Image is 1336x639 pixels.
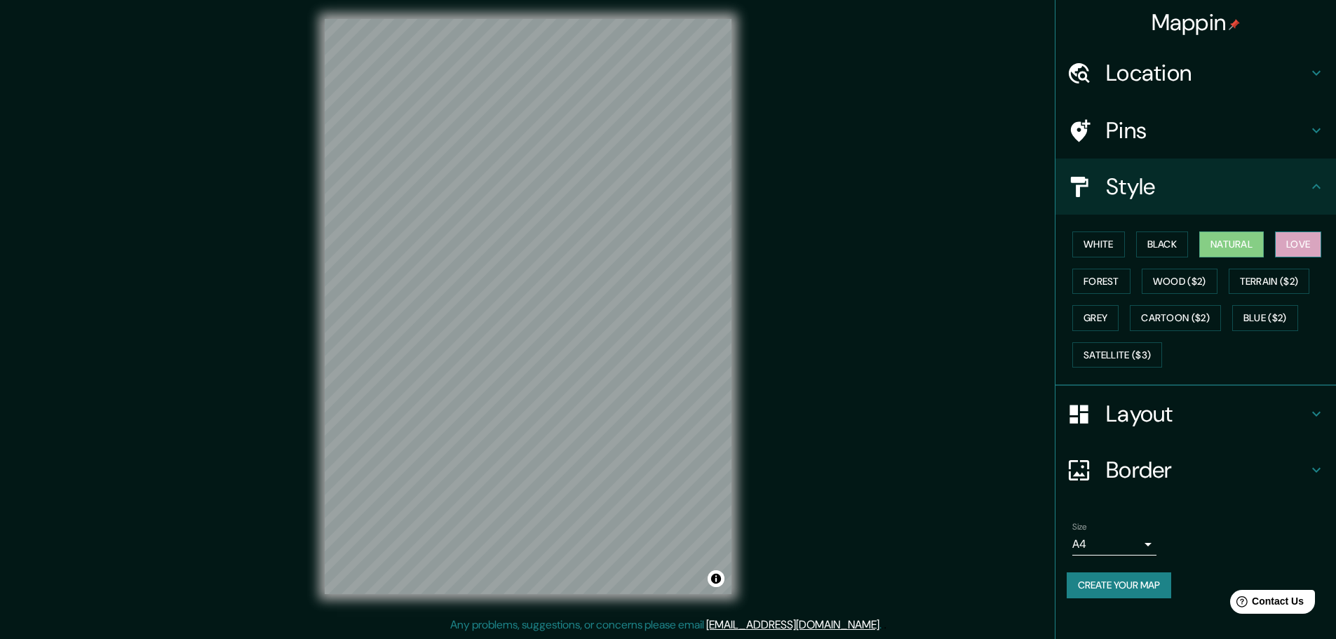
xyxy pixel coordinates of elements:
button: Blue ($2) [1232,305,1298,331]
button: Satellite ($3) [1072,342,1162,368]
button: Love [1275,231,1321,257]
button: Forest [1072,269,1131,295]
div: Location [1055,45,1336,101]
label: Size [1072,521,1087,533]
canvas: Map [325,19,731,594]
div: A4 [1072,533,1156,556]
div: . [884,617,886,633]
button: Terrain ($2) [1229,269,1310,295]
button: Black [1136,231,1189,257]
h4: Style [1106,173,1308,201]
div: . [882,617,884,633]
button: Natural [1199,231,1264,257]
h4: Border [1106,456,1308,484]
button: Cartoon ($2) [1130,305,1221,331]
h4: Mappin [1152,8,1241,36]
h4: Location [1106,59,1308,87]
div: Style [1055,159,1336,215]
p: Any problems, suggestions, or concerns please email . [450,617,882,633]
button: Create your map [1067,572,1171,598]
button: Wood ($2) [1142,269,1217,295]
h4: Pins [1106,116,1308,144]
button: Grey [1072,305,1119,331]
button: White [1072,231,1125,257]
img: pin-icon.png [1229,19,1240,30]
div: Pins [1055,102,1336,159]
iframe: Help widget launcher [1211,584,1321,624]
h4: Layout [1106,400,1308,428]
div: Layout [1055,386,1336,442]
button: Toggle attribution [708,570,724,587]
a: [EMAIL_ADDRESS][DOMAIN_NAME] [706,617,879,632]
div: Border [1055,442,1336,498]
